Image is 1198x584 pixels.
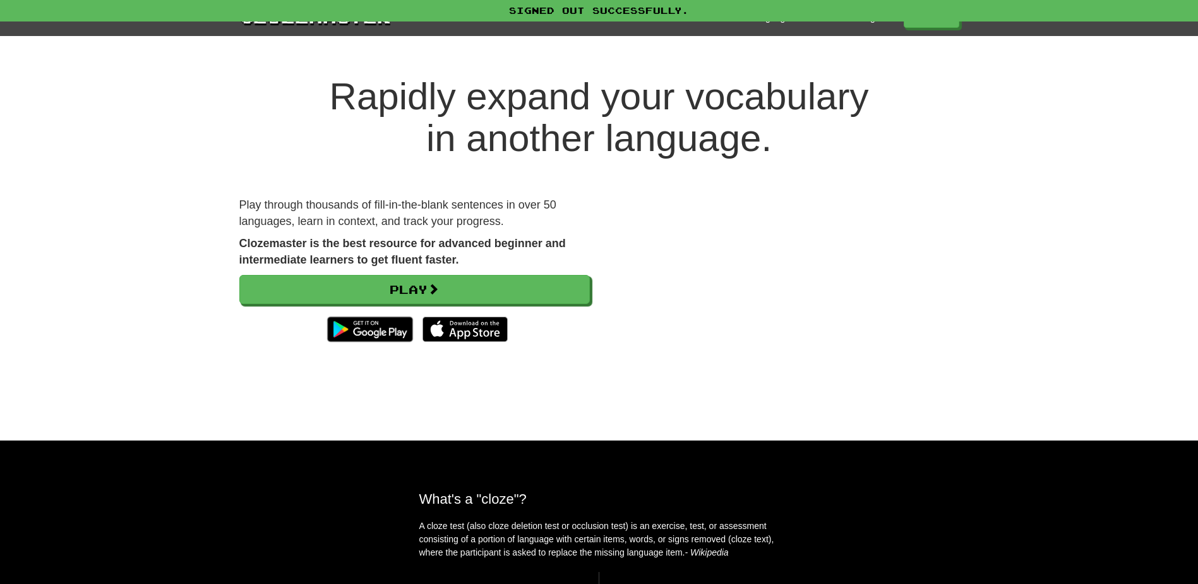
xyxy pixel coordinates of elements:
strong: Clozemaster is the best resource for advanced beginner and intermediate learners to get fluent fa... [239,237,566,266]
h2: What's a "cloze"? [419,491,779,507]
p: A cloze test (also cloze deletion test or occlusion test) is an exercise, test, or assessment con... [419,520,779,559]
p: Play through thousands of fill-in-the-blank sentences in over 50 languages, learn in context, and... [239,197,590,229]
img: Get it on Google Play [321,310,419,348]
em: - Wikipedia [685,547,729,557]
a: Play [239,275,590,304]
img: Download_on_the_App_Store_Badge_US-UK_135x40-25178aeef6eb6b83b96f5f2d004eda3bffbb37122de64afbaef7... [422,317,508,342]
